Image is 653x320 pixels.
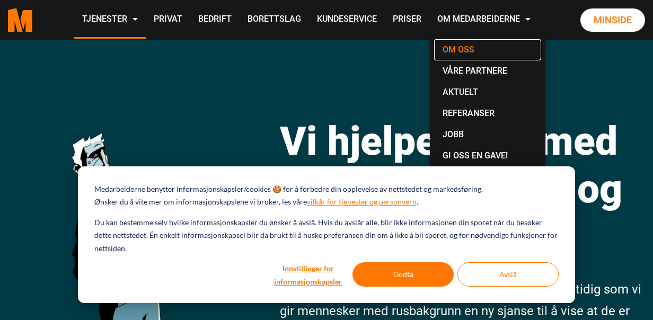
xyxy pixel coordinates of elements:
[94,183,483,196] p: Medarbeiderne benytter informasjonskapsler/cookies 🍪 for å forbedre din opplevelse av nettstedet ...
[580,8,645,32] a: Minside
[94,195,418,209] p: Ønsker du å vite mer om informasjonskapslene vi bruker, les våre .
[434,145,541,166] a: Gi oss en gave!
[434,60,541,82] a: Våre partnere
[267,262,349,287] button: Innstillinger for informasjonskapsler
[457,262,559,287] button: Avslå
[434,82,541,103] a: Aktuelt
[190,1,240,39] a: Bedrift
[146,1,190,39] a: Privat
[78,166,575,303] div: Cookie banner
[74,1,146,39] a: Tjenester
[434,103,541,124] a: Referanser
[429,1,539,39] a: Om Medarbeiderne
[94,216,559,255] p: Du kan bestemme selv hvilke informasjonskapsler du ønsker å avslå. Hvis du avslår alle, blir ikke...
[352,262,454,287] button: Godta
[240,1,309,39] a: Borettslag
[307,195,417,209] a: vilkår for tjenester og personvern
[309,1,385,39] a: Kundeservice
[280,117,645,260] h1: Vi hjelper deg med flytting, rydding og avfallskjøring
[385,1,429,39] a: Priser
[434,39,541,60] a: Om oss
[434,124,541,145] a: Jobb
